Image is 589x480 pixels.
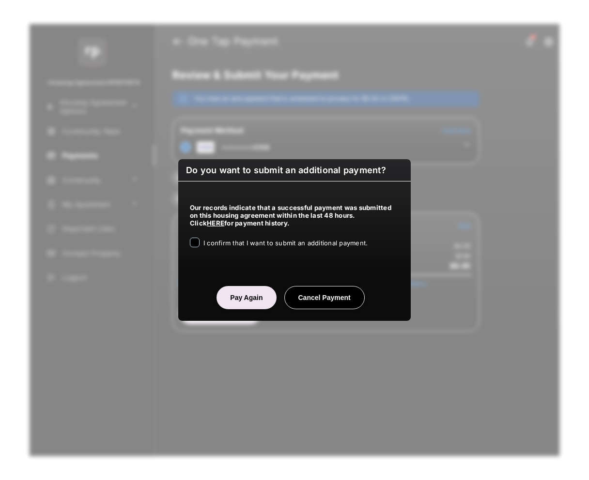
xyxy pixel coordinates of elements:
[203,239,368,247] span: I confirm that I want to submit an additional payment.
[207,219,224,227] a: HERE
[190,204,399,227] h5: Our records indicate that a successful payment was submitted on this housing agreement within the...
[178,159,411,181] h2: Do you want to submit an additional payment?
[217,286,276,309] button: Pay Again
[284,286,365,309] button: Cancel Payment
